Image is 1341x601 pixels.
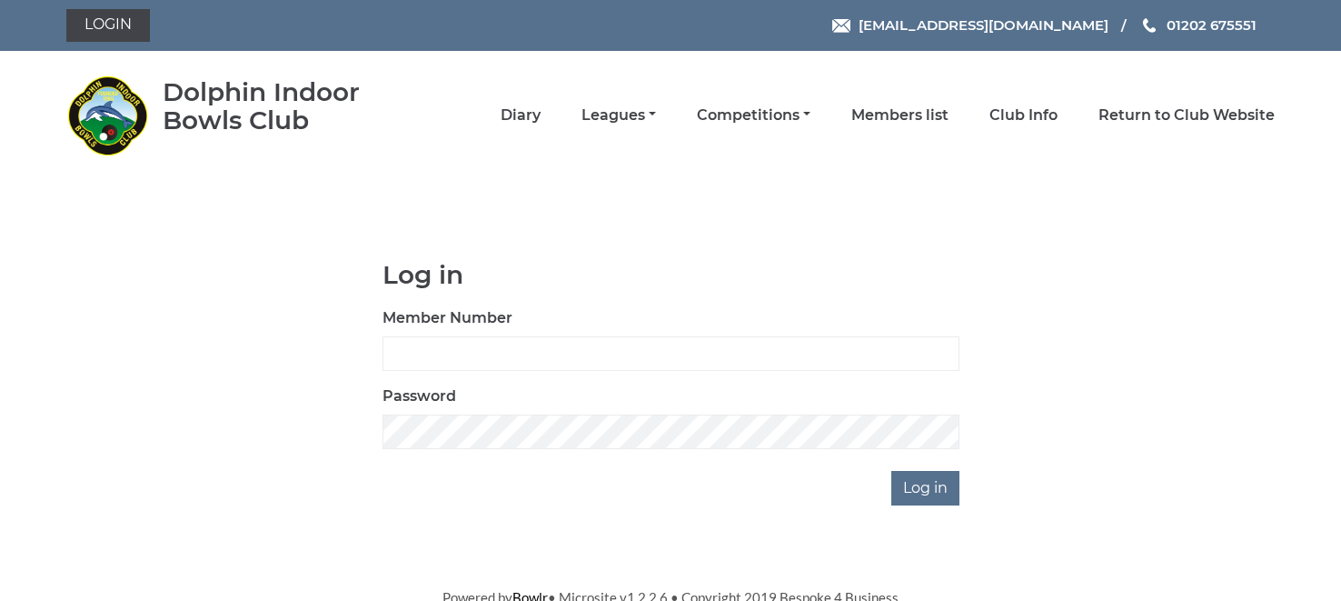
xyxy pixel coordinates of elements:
[382,261,959,289] h1: Log in
[697,105,810,125] a: Competitions
[66,9,150,42] a: Login
[501,105,541,125] a: Diary
[891,471,959,506] input: Log in
[66,75,148,156] img: Dolphin Indoor Bowls Club
[1098,105,1275,125] a: Return to Club Website
[581,105,656,125] a: Leagues
[1143,18,1156,33] img: Phone us
[832,15,1108,35] a: Email [EMAIL_ADDRESS][DOMAIN_NAME]
[851,105,949,125] a: Members list
[989,105,1058,125] a: Club Info
[1140,15,1257,35] a: Phone us 01202 675551
[163,78,412,135] div: Dolphin Indoor Bowls Club
[382,307,512,329] label: Member Number
[832,19,850,33] img: Email
[382,386,456,407] label: Password
[859,16,1108,34] span: [EMAIL_ADDRESS][DOMAIN_NAME]
[1167,16,1257,34] span: 01202 675551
